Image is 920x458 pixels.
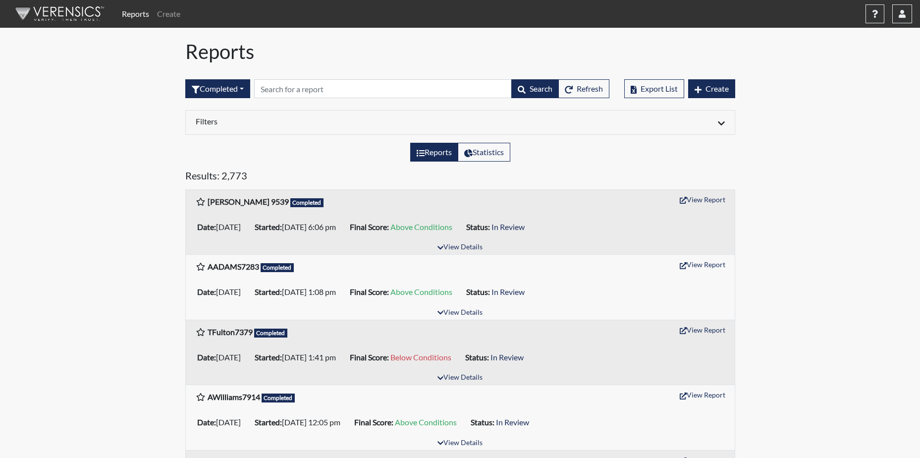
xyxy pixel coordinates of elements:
[197,352,216,362] b: Date:
[350,222,389,231] b: Final Score:
[558,79,609,98] button: Refresh
[251,414,350,430] li: [DATE] 12:05 pm
[410,143,458,162] label: View the list of reports
[496,417,529,427] span: In Review
[193,284,251,300] li: [DATE]
[208,197,289,206] b: [PERSON_NAME] 9539
[251,219,346,235] li: [DATE] 6:06 pm
[188,116,732,128] div: Click to expand/collapse filters
[705,84,729,93] span: Create
[466,222,490,231] b: Status:
[458,143,510,162] label: View statistics about completed interviews
[255,352,282,362] b: Started:
[193,349,251,365] li: [DATE]
[197,222,216,231] b: Date:
[208,262,259,271] b: AADAMS7283
[490,352,524,362] span: In Review
[197,417,216,427] b: Date:
[185,170,735,185] h5: Results: 2,773
[471,417,494,427] b: Status:
[395,417,457,427] span: Above Conditions
[251,349,346,365] li: [DATE] 1:41 pm
[197,287,216,296] b: Date:
[255,417,282,427] b: Started:
[433,371,487,385] button: View Details
[624,79,684,98] button: Export List
[251,284,346,300] li: [DATE] 1:08 pm
[196,116,453,126] h6: Filters
[390,287,452,296] span: Above Conditions
[185,40,735,63] h1: Reports
[433,437,487,450] button: View Details
[675,192,730,207] button: View Report
[675,387,730,402] button: View Report
[390,352,451,362] span: Below Conditions
[641,84,678,93] span: Export List
[208,392,260,401] b: AWilliams7914
[118,4,153,24] a: Reports
[675,322,730,338] button: View Report
[390,222,452,231] span: Above Conditions
[688,79,735,98] button: Create
[433,306,487,320] button: View Details
[466,287,490,296] b: Status:
[208,327,253,337] b: TFulton7379
[465,352,489,362] b: Status:
[185,79,250,98] div: Filter by interview status
[350,287,389,296] b: Final Score:
[185,79,250,98] button: Completed
[261,263,294,272] span: Completed
[491,222,525,231] span: In Review
[511,79,559,98] button: Search
[254,79,512,98] input: Search by Registration ID, Interview Number, or Investigation Name.
[254,329,288,338] span: Completed
[577,84,603,93] span: Refresh
[350,352,389,362] b: Final Score:
[153,4,184,24] a: Create
[255,287,282,296] b: Started:
[262,394,295,402] span: Completed
[491,287,525,296] span: In Review
[433,241,487,254] button: View Details
[255,222,282,231] b: Started:
[675,257,730,272] button: View Report
[354,417,393,427] b: Final Score:
[530,84,552,93] span: Search
[193,219,251,235] li: [DATE]
[290,198,324,207] span: Completed
[193,414,251,430] li: [DATE]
